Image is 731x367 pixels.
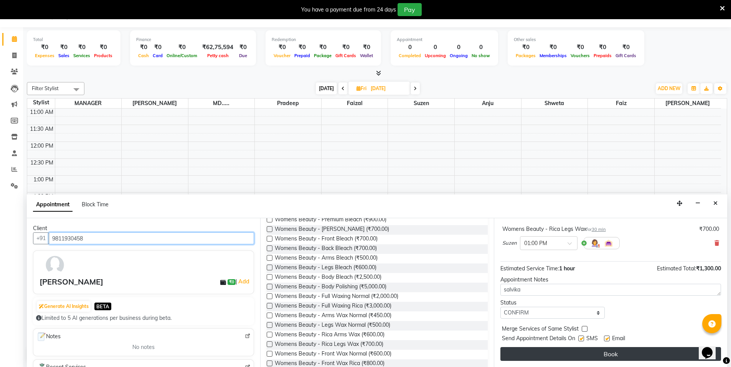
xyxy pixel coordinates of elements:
[33,232,49,244] button: +91
[236,43,250,52] div: ₹0
[397,36,492,43] div: Appointment
[44,254,66,276] img: avatar
[36,314,251,322] div: Limited to 5 AI generations per business during beta.
[255,99,321,108] span: Pradeep
[448,53,470,58] span: Ongoing
[398,3,422,16] button: Pay
[538,43,569,52] div: ₹0
[165,53,199,58] span: Online/Custom
[502,225,606,233] div: Womens Beauty - Rica Legs Wax
[569,53,592,58] span: Vouchers
[355,86,368,91] span: Fri
[699,336,723,359] iframe: chat widget
[514,53,538,58] span: Packages
[275,225,389,235] span: Womens Beauty - [PERSON_NAME] (₹700.00)
[301,6,396,14] div: You have a payment due from 24 days
[275,321,390,331] span: Womens Beauty - Legs Wax Normal (₹500.00)
[92,43,114,52] div: ₹0
[275,302,391,311] span: Womens Beauty - Full Waxing Rica (₹3,000.00)
[538,53,569,58] span: Memberships
[470,53,492,58] span: No show
[275,340,383,350] span: Womens Beauty - Rica Legs Wax (₹700.00)
[122,99,188,108] span: [PERSON_NAME]
[237,53,249,58] span: Due
[237,277,251,286] a: Add
[592,53,614,58] span: Prepaids
[569,43,592,52] div: ₹0
[292,53,312,58] span: Prepaid
[502,239,517,247] span: Suzen
[388,99,454,108] span: Suzen
[559,265,575,272] span: 1 hour
[272,36,375,43] div: Redemption
[333,43,358,52] div: ₹0
[275,292,398,302] span: Womens Beauty - Full Waxing Normal (₹2,000.00)
[29,159,55,167] div: 12:30 PM
[275,263,376,273] span: Womens Beauty - Legs Bleach (₹600.00)
[448,43,470,52] div: 0
[322,99,388,108] span: Faizal
[188,99,255,108] span: MD.....
[36,332,61,342] span: Notes
[500,299,605,307] div: Status
[33,53,56,58] span: Expenses
[657,265,696,272] span: Estimated Total:
[132,343,155,351] span: No notes
[272,53,292,58] span: Voucher
[33,198,73,212] span: Appointment
[710,197,721,209] button: Close
[32,85,59,91] span: Filter Stylist
[586,227,606,232] small: for
[333,53,358,58] span: Gift Cards
[205,53,231,58] span: Petty cash
[592,227,606,232] span: 30 min
[500,265,559,272] span: Estimated Service Time:
[136,43,151,52] div: ₹0
[136,36,250,43] div: Finance
[521,99,588,108] span: shweta
[275,244,377,254] span: Womens Beauty - Back Bleach (₹700.00)
[312,53,333,58] span: Package
[55,99,122,108] span: MANAGER
[92,53,114,58] span: Products
[455,99,521,108] span: Anju
[29,142,55,150] div: 12:00 PM
[500,347,721,361] button: Book
[275,311,391,321] span: Womens Beauty - Arms Wax Normal (₹450.00)
[236,277,251,286] span: |
[658,86,680,91] span: ADD NEW
[312,43,333,52] div: ₹0
[33,36,114,43] div: Total
[368,83,407,94] input: 2025-09-05
[514,43,538,52] div: ₹0
[604,239,613,248] img: Interior.png
[358,43,375,52] div: ₹0
[696,265,721,272] span: ₹1,300.00
[32,176,55,184] div: 1:00 PM
[165,43,199,52] div: ₹0
[56,53,71,58] span: Sales
[423,53,448,58] span: Upcoming
[28,125,55,133] div: 11:30 AM
[514,36,638,43] div: Other sales
[655,99,721,108] span: [PERSON_NAME]
[275,331,384,340] span: Womens Beauty - Rica Arms Wax (₹600.00)
[275,235,378,244] span: Womens Beauty - Front Bleach (₹700.00)
[228,279,236,285] span: ₹0
[614,43,638,52] div: ₹0
[32,193,55,201] div: 1:30 PM
[33,224,254,232] div: Client
[27,99,55,107] div: Stylist
[56,43,71,52] div: ₹0
[82,201,109,208] span: Block Time
[71,43,92,52] div: ₹0
[588,99,654,108] span: Faiz
[358,53,375,58] span: Wallet
[423,43,448,52] div: 0
[470,43,492,52] div: 0
[586,334,598,344] span: SMS
[40,276,103,288] div: [PERSON_NAME]
[275,216,386,225] span: Womens Beauty - Premium Bleach (₹900.00)
[71,53,92,58] span: Services
[275,350,391,359] span: Womens Beauty - Front Wax Normal (₹600.00)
